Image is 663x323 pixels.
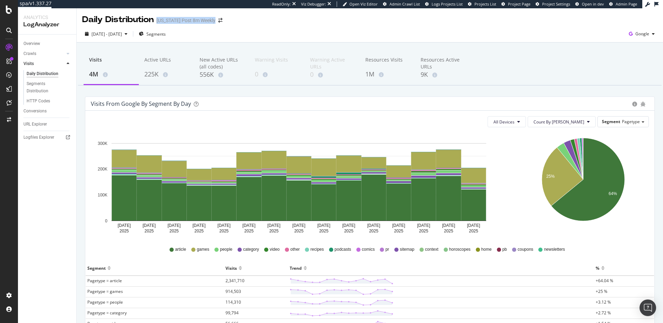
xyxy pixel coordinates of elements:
div: Overview [23,40,40,47]
div: 0 [255,70,299,79]
div: Trend [290,262,302,274]
text: 2025 [194,229,204,233]
text: [DATE] [317,223,330,228]
text: [DATE] [193,223,206,228]
span: [DATE] - [DATE] [92,31,122,37]
text: 64% [608,191,617,196]
div: Segments Distribution [27,80,65,95]
text: [DATE] [467,223,480,228]
div: 225K [144,70,189,79]
span: Admin Page [616,1,637,7]
div: 9K [421,70,465,79]
div: 1M [365,70,410,79]
text: [DATE] [367,223,380,228]
a: Overview [23,40,71,47]
div: circle-info [632,102,637,107]
div: Visits from google by Segment by Day [91,100,191,107]
span: article [175,247,186,252]
span: Open in dev [582,1,604,7]
div: URL Explorer [23,121,47,128]
text: [DATE] [218,223,231,228]
text: 2025 [294,229,304,233]
div: Visits [23,60,34,67]
div: Active URLs [144,56,189,70]
span: +3.12 % [596,299,611,305]
a: Admin Crawl List [383,1,420,7]
span: Logs Projects List [432,1,463,7]
text: 2025 [145,229,154,233]
text: 2025 [444,229,453,233]
a: Segments Distribution [27,80,71,95]
span: coupons [518,247,533,252]
div: Visits [225,262,237,274]
span: +25 % [596,288,607,294]
span: +64.04 % [596,278,613,284]
text: [DATE] [342,223,355,228]
a: Logfiles Explorer [23,134,71,141]
span: pr [385,247,389,252]
div: Crawls [23,50,36,57]
div: Daily Distribution [27,70,58,77]
span: other [290,247,300,252]
div: Analytics [23,14,71,21]
div: LogAnalyzer [23,21,71,29]
span: +2.72 % [596,310,611,316]
span: Open Viz Editor [349,1,378,7]
div: Warning Active URLs [310,56,354,70]
text: 200K [98,167,107,172]
button: Count By [PERSON_NAME] [528,116,596,127]
a: Logs Projects List [425,1,463,7]
text: 25% [546,174,555,179]
text: 2025 [170,229,179,233]
text: [DATE] [167,223,181,228]
div: arrow-right-arrow-left [218,18,222,23]
a: Conversions [23,108,71,115]
button: All Devices [488,116,526,127]
text: [DATE] [442,223,455,228]
text: 2025 [469,229,478,233]
div: Open Intercom Messenger [640,299,656,316]
a: HTTP Codes [27,98,71,105]
span: newsletters [544,247,565,252]
text: 2025 [269,229,279,233]
span: games [197,247,209,252]
div: bug [641,102,645,107]
text: [DATE] [292,223,306,228]
span: comics [362,247,375,252]
span: video [270,247,280,252]
div: Resources Visits [365,56,410,70]
text: [DATE] [242,223,256,228]
span: Admin Crawl List [390,1,420,7]
div: % [596,262,599,274]
text: 2025 [369,229,378,233]
div: Viz Debugger: [301,1,326,7]
span: Pagetype = games [87,288,123,294]
span: Pagetype = article [87,278,122,284]
span: sitemap [400,247,414,252]
span: Project Settings [542,1,570,7]
span: people [220,247,232,252]
a: URL Explorer [23,121,71,128]
span: home [481,247,492,252]
text: [DATE] [118,223,131,228]
div: Segment [87,262,106,274]
text: 2025 [394,229,403,233]
a: Project Page [501,1,530,7]
div: Logfiles Explorer [23,134,54,141]
span: Segment [602,119,620,124]
span: recipes [310,247,324,252]
span: Count By Day [534,119,584,125]
text: [DATE] [267,223,280,228]
div: Conversions [23,108,47,115]
div: 556K [200,70,244,79]
span: All Devices [493,119,515,125]
div: New Active URLs (all codes) [200,56,244,70]
div: HTTP Codes [27,98,50,105]
span: Pagetype = category [87,310,127,316]
button: Segments [136,28,169,39]
div: 4M [89,70,133,79]
text: 2025 [419,229,428,233]
div: Warning Visits [255,56,299,70]
a: Open in dev [575,1,604,7]
span: Segments [146,31,166,37]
